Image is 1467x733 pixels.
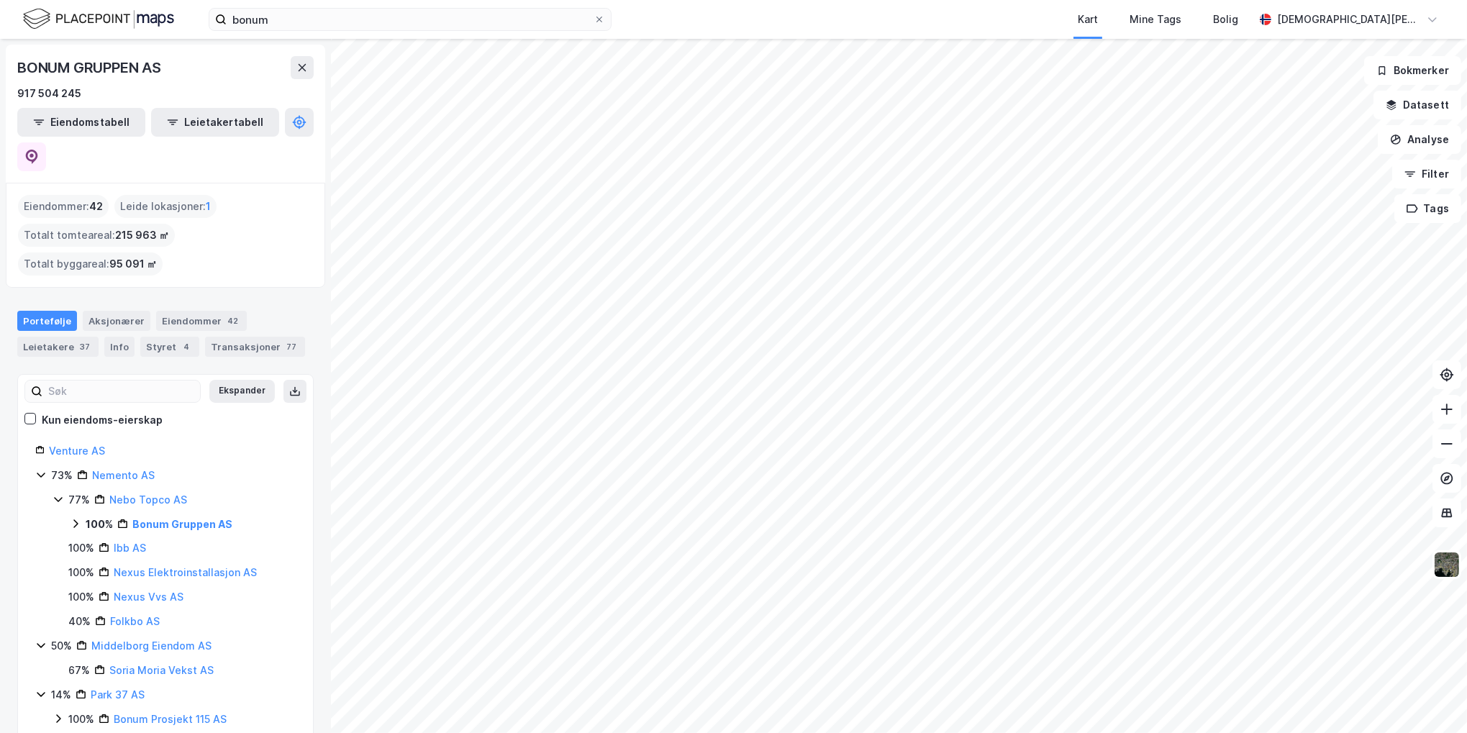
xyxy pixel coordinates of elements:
[114,591,183,603] a: Nexus Vvs AS
[42,411,163,429] div: Kun eiendoms-eierskap
[114,542,146,554] a: Ibb AS
[209,380,275,403] button: Ekspander
[68,613,91,630] div: 40%
[115,227,169,244] span: 215 963 ㎡
[51,686,71,704] div: 14%
[18,224,175,247] div: Totalt tomteareal :
[1392,160,1461,188] button: Filter
[49,445,105,457] a: Venture AS
[86,516,113,533] div: 100%
[1394,194,1461,223] button: Tags
[1130,11,1181,28] div: Mine Tags
[1213,11,1238,28] div: Bolig
[114,566,257,578] a: Nexus Elektroinstallasjon AS
[224,314,241,328] div: 42
[109,255,157,273] span: 95 091 ㎡
[18,252,163,276] div: Totalt byggareal :
[89,198,103,215] span: 42
[17,108,145,137] button: Eiendomstabell
[283,340,299,354] div: 77
[1277,11,1421,28] div: [DEMOGRAPHIC_DATA][PERSON_NAME]
[114,195,217,218] div: Leide lokasjoner :
[51,467,73,484] div: 73%
[77,340,93,354] div: 37
[140,337,199,357] div: Styret
[109,493,187,506] a: Nebo Topco AS
[51,637,72,655] div: 50%
[227,9,594,30] input: Søk på adresse, matrikkel, gårdeiere, leietakere eller personer
[18,195,109,218] div: Eiendommer :
[68,662,90,679] div: 67%
[114,713,227,725] a: Bonum Prosjekt 115 AS
[23,6,174,32] img: logo.f888ab2527a4732fd821a326f86c7f29.svg
[17,56,164,79] div: BONUM GRUPPEN AS
[1433,551,1461,578] img: 9k=
[83,311,150,331] div: Aksjonærer
[92,469,155,481] a: Nemento AS
[91,688,145,701] a: Park 37 AS
[205,337,305,357] div: Transaksjoner
[132,518,232,530] a: Bonum Gruppen AS
[1078,11,1098,28] div: Kart
[156,311,247,331] div: Eiendommer
[17,85,81,102] div: 917 504 245
[68,564,94,581] div: 100%
[68,539,94,557] div: 100%
[1373,91,1461,119] button: Datasett
[151,108,279,137] button: Leietakertabell
[109,664,214,676] a: Soria Moria Vekst AS
[1378,125,1461,154] button: Analyse
[17,311,77,331] div: Portefølje
[91,639,212,652] a: Middelborg Eiendom AS
[1364,56,1461,85] button: Bokmerker
[42,381,200,402] input: Søk
[68,588,94,606] div: 100%
[179,340,194,354] div: 4
[68,711,94,728] div: 100%
[1395,664,1467,733] iframe: Chat Widget
[104,337,135,357] div: Info
[17,337,99,357] div: Leietakere
[110,615,160,627] a: Folkbo AS
[68,491,90,509] div: 77%
[206,198,211,215] span: 1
